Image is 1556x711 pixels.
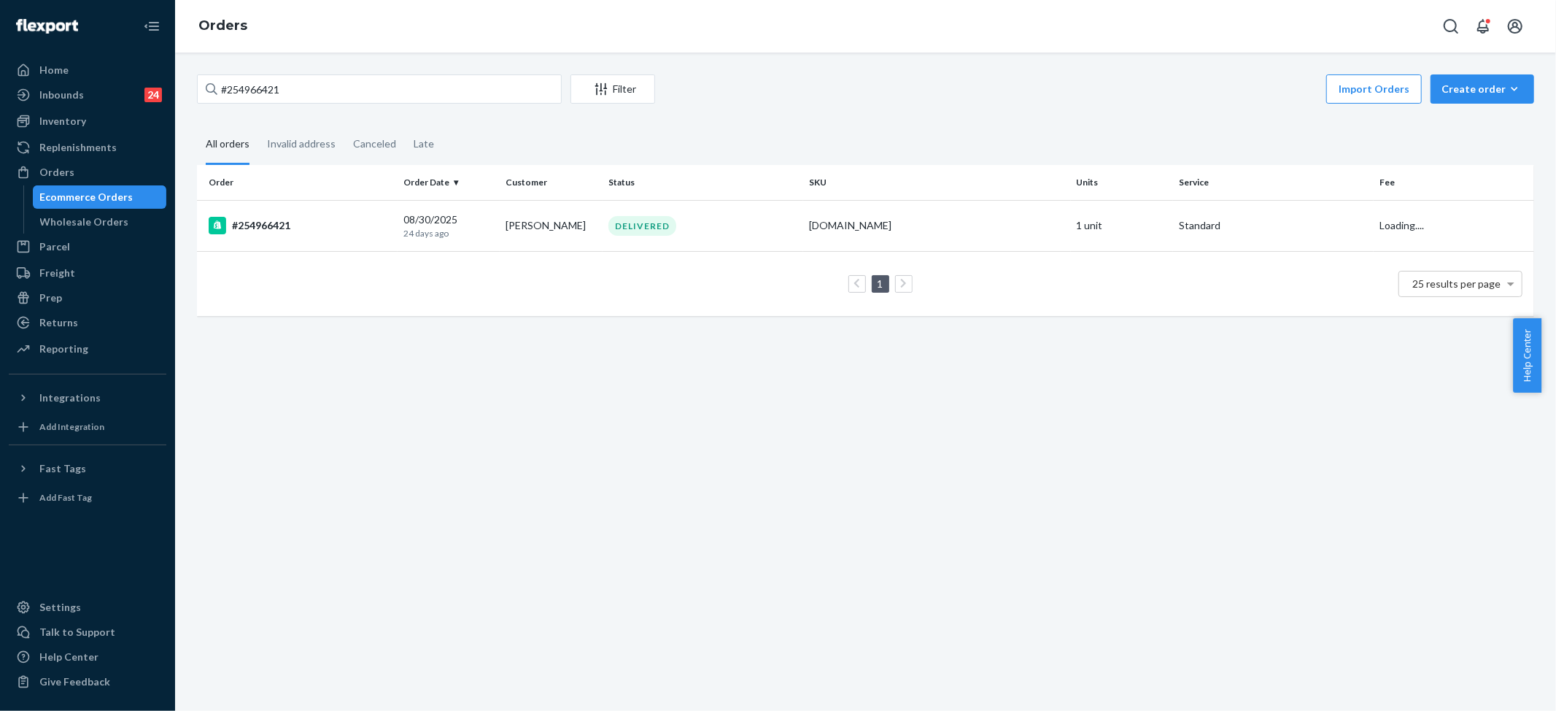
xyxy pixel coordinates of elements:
[1436,12,1466,41] button: Open Search Box
[39,140,117,155] div: Replenishments
[1374,165,1534,200] th: Fee
[33,185,167,209] a: Ecommerce Orders
[608,216,676,236] div: DELIVERED
[9,261,166,285] a: Freight
[267,125,336,163] div: Invalid address
[198,18,247,34] a: Orders
[197,165,398,200] th: Order
[353,125,396,163] div: Canceled
[875,277,886,290] a: Page 1 is your current page
[1326,74,1422,104] button: Import Orders
[39,291,62,305] div: Prep
[39,600,81,615] div: Settings
[39,675,110,689] div: Give Feedback
[570,74,655,104] button: Filter
[39,88,84,102] div: Inbounds
[39,315,78,330] div: Returns
[1071,200,1174,251] td: 1 unit
[9,235,166,258] a: Parcel
[197,74,562,104] input: Search orders
[1179,218,1368,233] p: Standard
[9,645,166,669] a: Help Center
[1071,165,1174,200] th: Units
[9,58,166,82] a: Home
[9,386,166,410] button: Integrations
[1431,74,1534,104] button: Create order
[39,342,88,356] div: Reporting
[39,165,74,180] div: Orders
[414,125,434,163] div: Late
[1441,82,1523,96] div: Create order
[398,165,500,200] th: Order Date
[9,486,166,510] a: Add Fast Tag
[137,12,166,41] button: Close Navigation
[209,217,392,234] div: #254966421
[40,215,129,229] div: Wholesale Orders
[9,136,166,159] a: Replenishments
[16,19,78,34] img: Flexport logo
[187,5,259,47] ol: breadcrumbs
[39,491,92,504] div: Add Fast Tag
[9,83,166,107] a: Inbounds24
[9,109,166,133] a: Inventory
[403,212,495,239] div: 08/30/2025
[403,227,495,239] p: 24 days ago
[39,461,86,476] div: Fast Tags
[40,190,133,204] div: Ecommerce Orders
[1173,165,1374,200] th: Service
[1468,12,1498,41] button: Open notifications
[9,161,166,184] a: Orders
[144,88,162,102] div: 24
[9,286,166,310] a: Prep
[39,114,86,128] div: Inventory
[9,457,166,480] button: Fast Tags
[803,165,1071,200] th: SKU
[506,176,597,188] div: Customer
[39,63,69,77] div: Home
[9,337,166,361] a: Reporting
[39,266,75,280] div: Freight
[571,82,654,96] div: Filter
[9,670,166,693] button: Give Feedback
[9,311,166,334] a: Returns
[500,200,603,251] td: [PERSON_NAME]
[809,218,1065,233] div: [DOMAIN_NAME]
[206,125,249,165] div: All orders
[9,620,166,644] a: Talk to Support
[39,391,101,405] div: Integrations
[9,596,166,619] a: Settings
[33,210,167,234] a: Wholesale Orders
[1513,318,1541,393] button: Help Center
[39,650,98,664] div: Help Center
[39,239,70,254] div: Parcel
[1501,12,1530,41] button: Open account menu
[39,625,115,639] div: Talk to Support
[1374,200,1534,251] td: Loading....
[39,420,104,433] div: Add Integration
[9,415,166,439] a: Add Integration
[603,165,803,200] th: Status
[1413,277,1501,290] span: 25 results per page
